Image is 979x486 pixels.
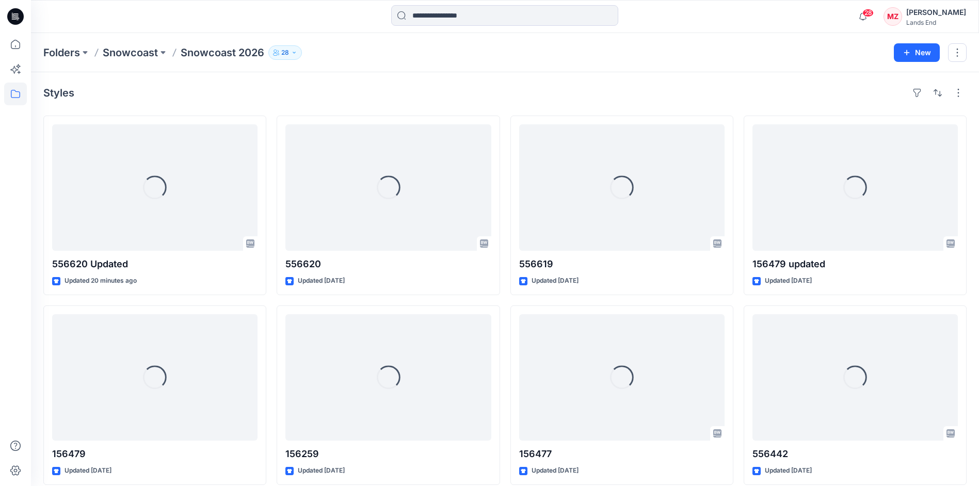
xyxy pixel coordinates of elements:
[285,257,491,271] p: 556620
[298,465,345,476] p: Updated [DATE]
[181,45,264,60] p: Snowcoast 2026
[519,447,725,461] p: 156477
[285,447,491,461] p: 156259
[765,276,812,286] p: Updated [DATE]
[906,6,966,19] div: [PERSON_NAME]
[519,257,725,271] p: 556619
[65,276,137,286] p: Updated 20 minutes ago
[43,45,80,60] a: Folders
[532,465,579,476] p: Updated [DATE]
[532,276,579,286] p: Updated [DATE]
[52,257,258,271] p: 556620 Updated
[884,7,902,26] div: MZ
[52,447,258,461] p: 156479
[906,19,966,26] div: Lands End
[765,465,812,476] p: Updated [DATE]
[268,45,302,60] button: 28
[103,45,158,60] a: Snowcoast
[862,9,874,17] span: 28
[281,47,289,58] p: 28
[894,43,940,62] button: New
[752,447,958,461] p: 556442
[65,465,111,476] p: Updated [DATE]
[43,87,74,99] h4: Styles
[298,276,345,286] p: Updated [DATE]
[752,257,958,271] p: 156479 updated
